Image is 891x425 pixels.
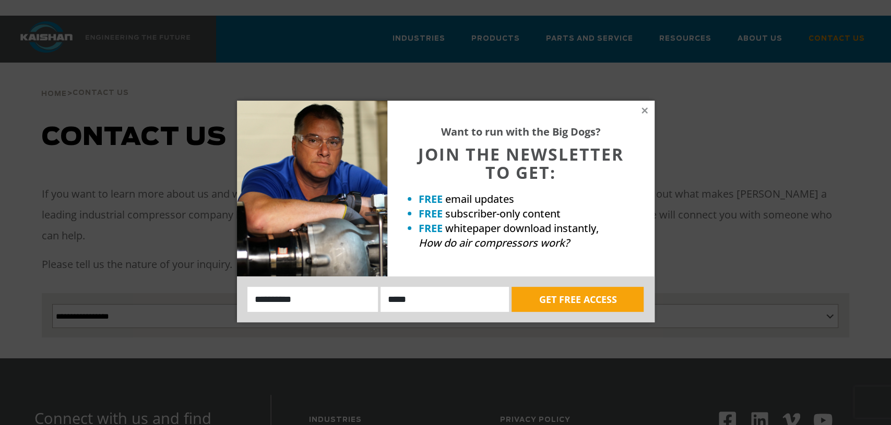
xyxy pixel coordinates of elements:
strong: FREE [419,221,443,235]
strong: Want to run with the Big Dogs? [441,125,601,139]
input: Name: [247,287,378,312]
strong: FREE [419,192,443,206]
span: email updates [445,192,514,206]
button: GET FREE ACCESS [512,287,644,312]
button: Close [640,106,649,115]
input: Email [381,287,509,312]
span: JOIN THE NEWSLETTER TO GET: [418,143,624,184]
span: whitepaper download instantly, [445,221,599,235]
span: subscriber-only content [445,207,561,221]
em: How do air compressors work? [419,236,569,250]
strong: FREE [419,207,443,221]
